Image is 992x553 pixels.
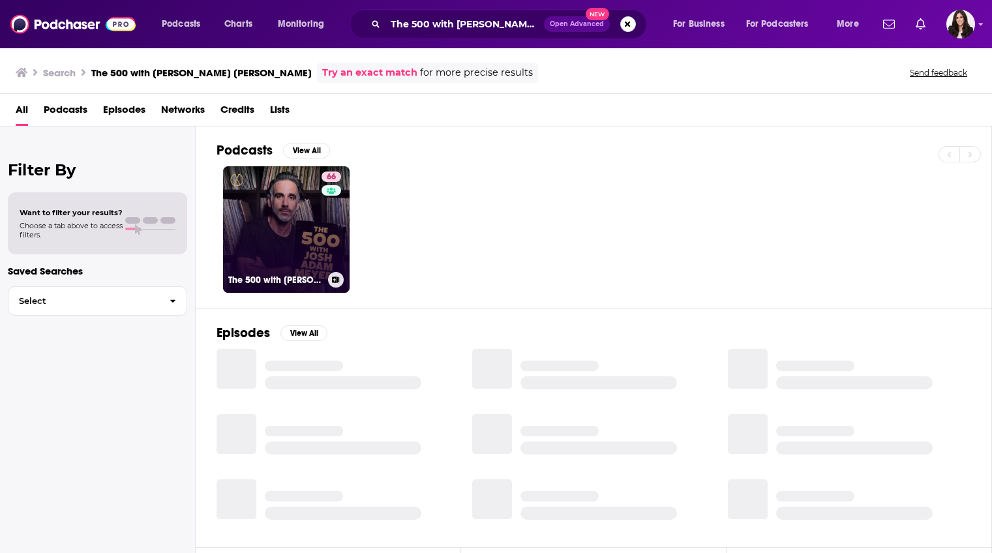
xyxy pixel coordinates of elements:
[673,15,725,33] span: For Business
[738,14,828,35] button: open menu
[228,275,323,286] h3: The 500 with [PERSON_NAME] [PERSON_NAME]
[8,297,159,305] span: Select
[217,142,273,158] h2: Podcasts
[217,325,270,341] h2: Episodes
[8,286,187,316] button: Select
[224,15,252,33] span: Charts
[837,15,859,33] span: More
[162,15,200,33] span: Podcasts
[153,14,217,35] button: open menu
[385,14,544,35] input: Search podcasts, credits, & more...
[270,99,290,126] a: Lists
[544,16,610,32] button: Open AdvancedNew
[280,325,327,341] button: View All
[44,99,87,126] a: Podcasts
[20,221,123,239] span: Choose a tab above to access filters.
[91,67,312,79] h3: The 500 with [PERSON_NAME] [PERSON_NAME]
[420,65,533,80] span: for more precise results
[161,99,205,126] a: Networks
[217,325,327,341] a: EpisodesView All
[910,13,931,35] a: Show notifications dropdown
[946,10,975,38] span: Logged in as RebeccaShapiro
[946,10,975,38] img: User Profile
[550,21,604,27] span: Open Advanced
[746,15,809,33] span: For Podcasters
[8,160,187,179] h2: Filter By
[664,14,741,35] button: open menu
[283,143,330,158] button: View All
[946,10,975,38] button: Show profile menu
[269,14,341,35] button: open menu
[327,171,336,184] span: 66
[16,99,28,126] a: All
[10,12,136,37] img: Podchaser - Follow, Share and Rate Podcasts
[220,99,254,126] a: Credits
[878,13,900,35] a: Show notifications dropdown
[20,208,123,217] span: Want to filter your results?
[362,9,659,39] div: Search podcasts, credits, & more...
[216,14,260,35] a: Charts
[322,172,341,182] a: 66
[586,8,609,20] span: New
[322,65,417,80] a: Try an exact match
[828,14,875,35] button: open menu
[223,166,350,293] a: 66The 500 with [PERSON_NAME] [PERSON_NAME]
[103,99,145,126] a: Episodes
[8,265,187,277] p: Saved Searches
[906,67,971,78] button: Send feedback
[217,142,330,158] a: PodcastsView All
[43,67,76,79] h3: Search
[278,15,324,33] span: Monitoring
